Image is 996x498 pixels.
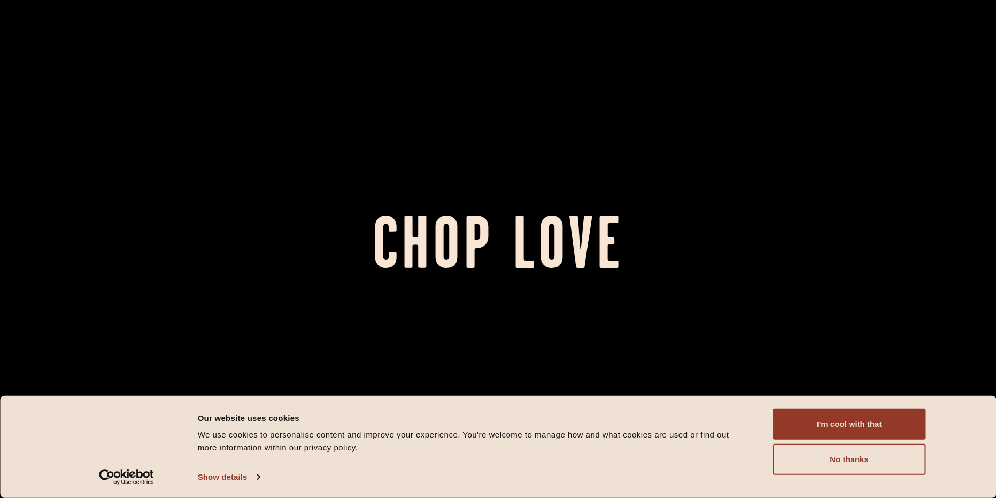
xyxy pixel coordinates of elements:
[80,469,173,485] a: Usercentrics Cookiebot - opens in a new window
[773,444,926,475] button: No thanks
[198,469,260,485] a: Show details
[198,428,749,454] div: We use cookies to personalise content and improve your experience. You're welcome to manage how a...
[773,409,926,440] button: I'm cool with that
[198,411,749,424] div: Our website uses cookies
